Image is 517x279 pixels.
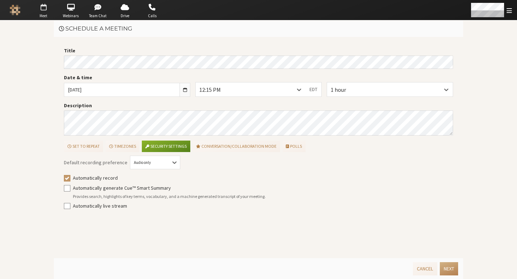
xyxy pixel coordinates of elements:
span: Team Chat [85,13,111,19]
label: Title [64,47,453,55]
button: Conversation/Collaboration mode [193,141,280,152]
img: Iotum [10,5,20,15]
iframe: Chat [499,260,512,274]
span: Webinars [58,13,83,19]
span: Meet [31,13,56,19]
button: Set to repeat [64,141,103,152]
button: Cancel [413,262,437,275]
label: Automatically record [73,174,453,182]
button: EDT [306,82,321,96]
button: Security settings [142,141,190,152]
label: Automatically generate Cue™ Smart Summary [73,184,453,192]
label: Description [64,102,453,109]
div: Provides search, highlights of key terms, vocabulary, and a machine generated transcript of your ... [73,193,453,200]
span: Calls [140,13,165,19]
label: Date & time [64,74,190,81]
div: 1 hour [331,85,358,94]
div: Audio only [134,160,159,166]
button: Next [440,262,458,275]
span: Drive [112,13,138,19]
button: Polls [283,141,306,152]
span: Schedule a meeting [65,25,132,32]
div: 12:15 PM [199,85,232,94]
button: Timezones [106,141,139,152]
span: Default recording preference [64,159,127,166]
label: Automatically live stream [73,202,453,210]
